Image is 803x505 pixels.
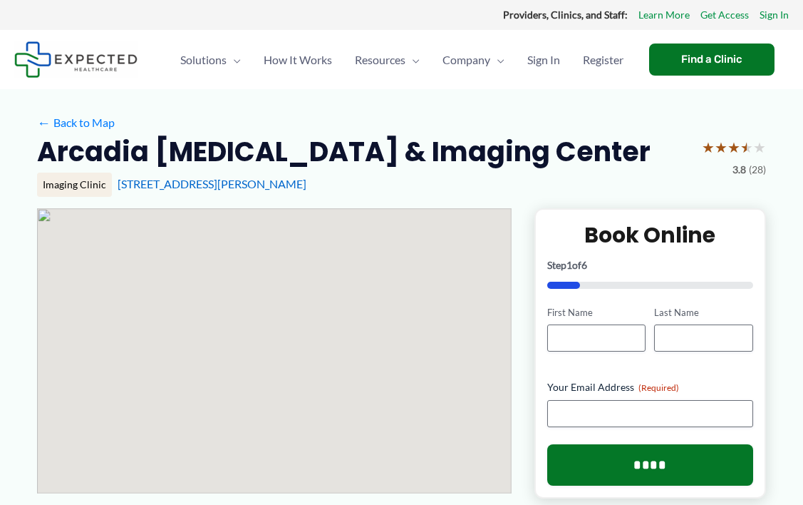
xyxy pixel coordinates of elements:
span: (Required) [638,382,679,393]
span: ★ [702,134,715,160]
span: Company [442,35,490,85]
span: ★ [753,134,766,160]
span: Register [583,35,623,85]
a: Sign In [760,6,789,24]
span: 1 [566,259,572,271]
a: [STREET_ADDRESS][PERSON_NAME] [118,177,306,190]
a: How It Works [252,35,343,85]
label: First Name [547,306,646,320]
h2: Arcadia [MEDICAL_DATA] & Imaging Center [37,134,651,169]
span: 3.8 [732,160,746,179]
span: Menu Toggle [227,35,241,85]
img: Expected Healthcare Logo - side, dark font, small [14,41,138,78]
a: Get Access [700,6,749,24]
a: Learn More [638,6,690,24]
span: ★ [727,134,740,160]
span: 6 [581,259,587,271]
label: Your Email Address [547,380,753,394]
span: ★ [740,134,753,160]
span: (28) [749,160,766,179]
a: SolutionsMenu Toggle [169,35,252,85]
span: Menu Toggle [490,35,504,85]
span: Menu Toggle [405,35,420,85]
a: Sign In [516,35,571,85]
h2: Book Online [547,221,753,249]
a: Register [571,35,635,85]
a: ←Back to Map [37,112,115,133]
label: Last Name [654,306,752,320]
div: Imaging Clinic [37,173,112,197]
a: CompanyMenu Toggle [431,35,516,85]
span: Solutions [180,35,227,85]
span: How It Works [264,35,332,85]
span: Sign In [527,35,560,85]
a: ResourcesMenu Toggle [343,35,431,85]
a: Find a Clinic [649,44,774,76]
p: Step of [547,260,753,270]
span: Resources [355,35,405,85]
strong: Providers, Clinics, and Staff: [503,9,628,21]
span: ★ [715,134,727,160]
span: ← [37,116,51,129]
nav: Primary Site Navigation [169,35,635,85]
